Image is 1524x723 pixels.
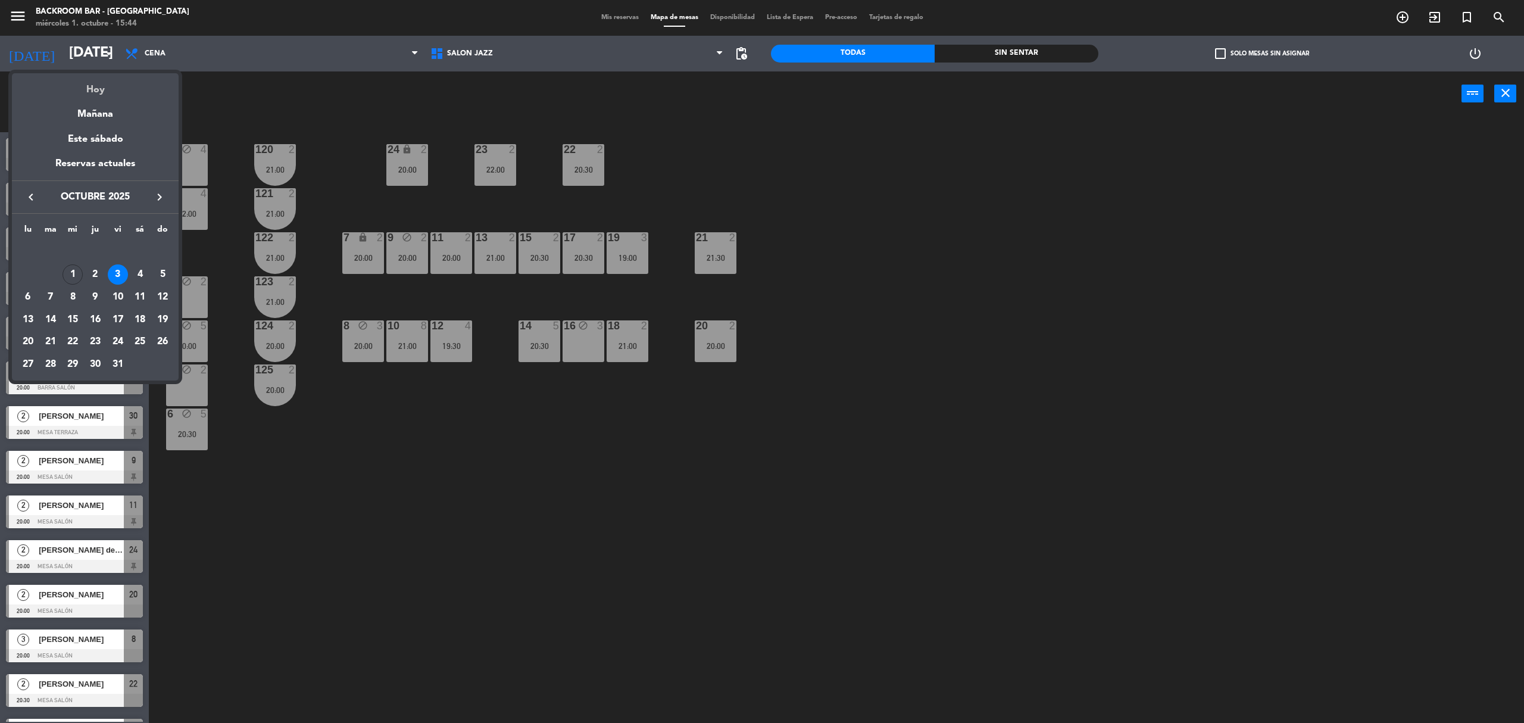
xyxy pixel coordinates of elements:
td: 14 de octubre de 2025 [39,308,62,331]
td: 21 de octubre de 2025 [39,331,62,353]
button: keyboard_arrow_left [20,189,42,205]
td: 29 de octubre de 2025 [61,353,84,376]
td: 26 de octubre de 2025 [151,331,174,353]
span: octubre 2025 [42,189,149,205]
td: 28 de octubre de 2025 [39,353,62,376]
div: 11 [130,287,150,307]
div: 31 [108,354,128,375]
div: 3 [108,264,128,285]
th: lunes [17,223,39,241]
div: 13 [18,310,38,330]
td: 25 de octubre de 2025 [129,331,152,353]
div: 25 [130,332,150,352]
td: 22 de octubre de 2025 [61,331,84,353]
td: 30 de octubre de 2025 [84,353,107,376]
div: 27 [18,354,38,375]
td: 27 de octubre de 2025 [17,353,39,376]
div: 20 [18,332,38,352]
div: 10 [108,287,128,307]
th: miércoles [61,223,84,241]
div: 4 [130,264,150,285]
th: martes [39,223,62,241]
div: 29 [63,354,83,375]
div: 7 [40,287,61,307]
td: 6 de octubre de 2025 [17,286,39,308]
div: 12 [152,287,173,307]
td: 13 de octubre de 2025 [17,308,39,331]
td: 9 de octubre de 2025 [84,286,107,308]
div: Hoy [12,73,179,98]
th: viernes [107,223,129,241]
button: keyboard_arrow_right [149,189,170,205]
div: Este sábado [12,123,179,156]
td: OCT. [17,241,174,264]
div: 1 [63,264,83,285]
td: 16 de octubre de 2025 [84,308,107,331]
div: 23 [85,332,105,352]
div: 17 [108,310,128,330]
div: 28 [40,354,61,375]
div: 26 [152,332,173,352]
td: 7 de octubre de 2025 [39,286,62,308]
th: sábado [129,223,152,241]
div: 16 [85,310,105,330]
div: 8 [63,287,83,307]
td: 8 de octubre de 2025 [61,286,84,308]
i: keyboard_arrow_left [24,190,38,204]
div: 9 [85,287,105,307]
td: 10 de octubre de 2025 [107,286,129,308]
th: domingo [151,223,174,241]
div: 24 [108,332,128,352]
div: 2 [85,264,105,285]
th: jueves [84,223,107,241]
td: 31 de octubre de 2025 [107,353,129,376]
td: 15 de octubre de 2025 [61,308,84,331]
td: 4 de octubre de 2025 [129,263,152,286]
td: 23 de octubre de 2025 [84,331,107,353]
td: 24 de octubre de 2025 [107,331,129,353]
td: 1 de octubre de 2025 [61,263,84,286]
div: Reservas actuales [12,156,179,180]
td: 19 de octubre de 2025 [151,308,174,331]
i: keyboard_arrow_right [152,190,167,204]
div: 5 [152,264,173,285]
div: 22 [63,332,83,352]
div: 18 [130,310,150,330]
div: 6 [18,287,38,307]
td: 11 de octubre de 2025 [129,286,152,308]
td: 5 de octubre de 2025 [151,263,174,286]
td: 3 de octubre de 2025 [107,263,129,286]
div: 30 [85,354,105,375]
div: 21 [40,332,61,352]
div: 14 [40,310,61,330]
td: 12 de octubre de 2025 [151,286,174,308]
td: 20 de octubre de 2025 [17,331,39,353]
td: 18 de octubre de 2025 [129,308,152,331]
td: 17 de octubre de 2025 [107,308,129,331]
td: 2 de octubre de 2025 [84,263,107,286]
div: Mañana [12,98,179,122]
div: 15 [63,310,83,330]
div: 19 [152,310,173,330]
